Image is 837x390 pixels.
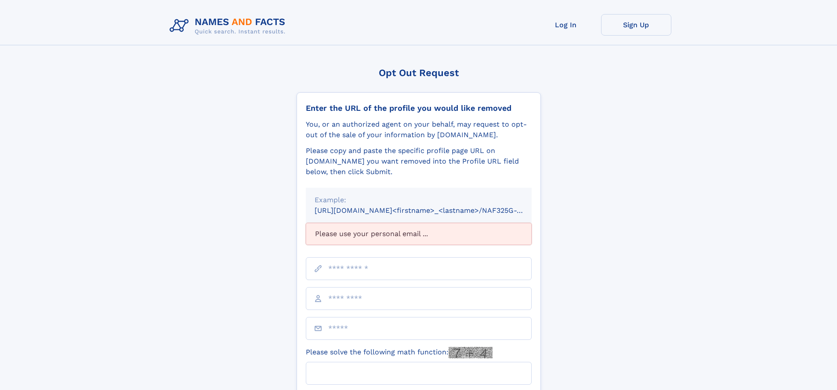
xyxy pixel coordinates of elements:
div: Opt Out Request [297,67,541,78]
div: Enter the URL of the profile you would like removed [306,103,532,113]
div: Please copy and paste the specific profile page URL on [DOMAIN_NAME] you want removed into the Pr... [306,146,532,177]
label: Please solve the following math function: [306,347,493,358]
a: Log In [531,14,601,36]
small: [URL][DOMAIN_NAME]<firstname>_<lastname>/NAF325G-xxxxxxxx [315,206,548,215]
div: Please use your personal email ... [306,223,532,245]
div: You, or an authorized agent on your behalf, may request to opt-out of the sale of your informatio... [306,119,532,140]
img: Logo Names and Facts [166,14,293,38]
div: Example: [315,195,523,205]
a: Sign Up [601,14,671,36]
